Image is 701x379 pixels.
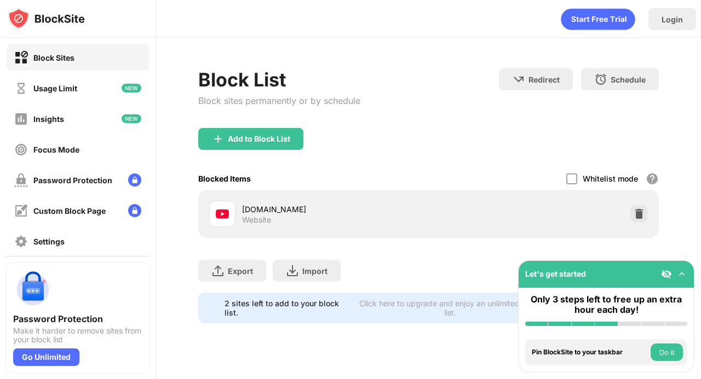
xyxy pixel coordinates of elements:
[611,75,646,84] div: Schedule
[14,173,28,187] img: password-protection-off.svg
[14,204,28,218] img: customize-block-page-off.svg
[661,269,672,279] img: eye-not-visible.svg
[242,203,429,215] div: [DOMAIN_NAME]
[14,51,28,65] img: block-on.svg
[662,15,683,24] div: Login
[242,215,271,225] div: Website
[228,266,253,276] div: Export
[356,299,544,317] div: Click here to upgrade and enjoy an unlimited block list.
[198,95,360,106] div: Block sites permanently or by schedule
[13,270,53,309] img: push-password-protection.svg
[8,8,85,30] img: logo-blocksite.svg
[14,81,28,95] img: time-usage-off.svg
[33,84,77,93] div: Usage Limit
[14,235,28,248] img: settings-off.svg
[198,68,360,91] div: Block List
[13,348,79,366] div: Go Unlimited
[561,8,635,30] div: animation
[122,84,141,92] img: new-icon.svg
[225,299,349,317] div: 2 sites left to add to your block list.
[14,112,28,126] img: insights-off.svg
[33,145,79,154] div: Focus Mode
[583,174,638,183] div: Whitelist mode
[676,269,687,279] img: omni-setup-toggle.svg
[33,114,64,124] div: Insights
[128,204,141,217] img: lock-menu.svg
[651,343,683,361] button: Do it
[33,53,74,62] div: Block Sites
[14,143,28,156] img: focus-off.svg
[525,294,687,315] div: Only 3 steps left to free up an extra hour each day!
[216,207,229,220] img: favicons
[128,173,141,186] img: lock-menu.svg
[33,176,112,185] div: Password Protection
[532,348,648,356] div: Pin BlockSite to your taskbar
[122,114,141,123] img: new-icon.svg
[525,269,586,278] div: Let's get started
[33,206,106,215] div: Custom Block Page
[198,174,251,183] div: Blocked Items
[302,266,327,276] div: Import
[228,135,290,143] div: Add to Block List
[13,313,142,324] div: Password Protection
[528,75,560,84] div: Redirect
[33,237,65,246] div: Settings
[13,326,142,344] div: Make it harder to remove sites from your block list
